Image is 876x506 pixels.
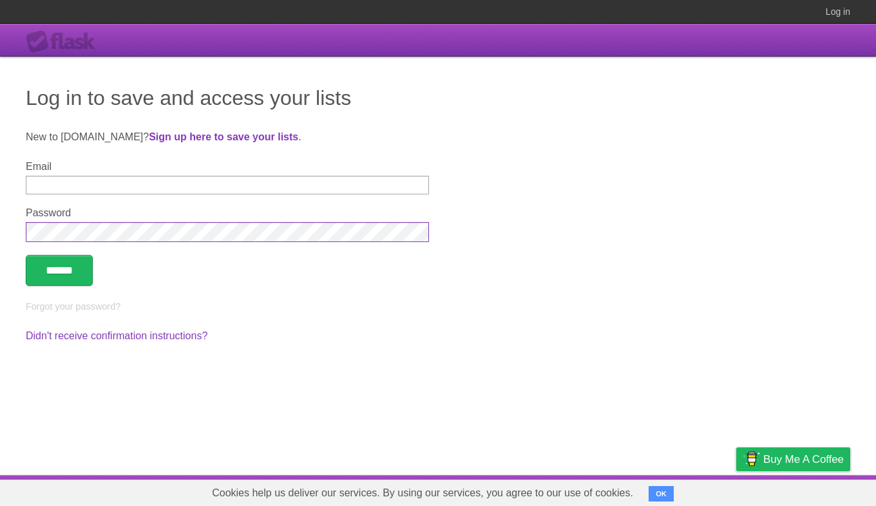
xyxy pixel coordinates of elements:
[607,478,660,503] a: Developers
[649,486,674,501] button: OK
[26,301,120,312] a: Forgot your password?
[26,161,429,173] label: Email
[676,478,704,503] a: Terms
[565,478,592,503] a: About
[26,30,103,53] div: Flask
[26,82,850,113] h1: Log in to save and access your lists
[26,330,207,341] a: Didn't receive confirmation instructions?
[26,129,850,145] p: New to [DOMAIN_NAME]? .
[763,448,844,471] span: Buy me a coffee
[736,447,850,471] a: Buy me a coffee
[743,448,760,470] img: Buy me a coffee
[199,480,646,506] span: Cookies help us deliver our services. By using our services, you agree to our use of cookies.
[719,478,753,503] a: Privacy
[26,207,429,219] label: Password
[149,131,298,142] a: Sign up here to save your lists
[769,478,850,503] a: Suggest a feature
